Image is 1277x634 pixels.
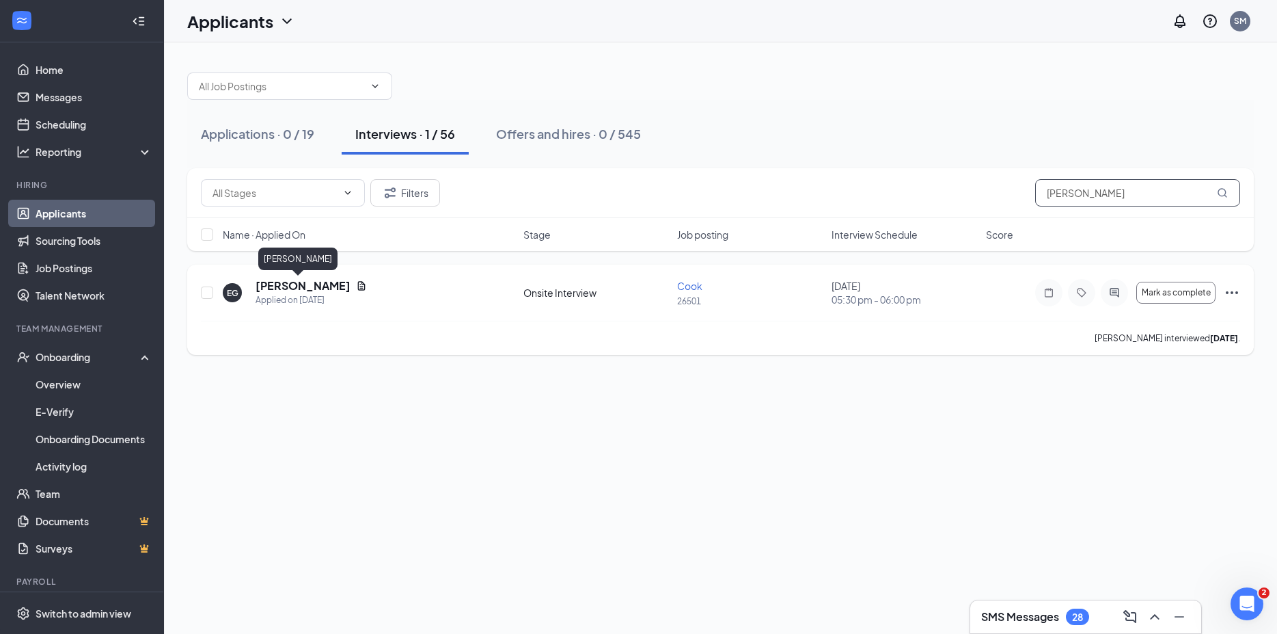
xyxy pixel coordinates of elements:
[16,350,30,364] svg: UserCheck
[1041,287,1057,298] svg: Note
[36,607,131,620] div: Switch to admin view
[36,480,152,507] a: Team
[370,81,381,92] svg: ChevronDown
[1168,606,1190,628] button: Minimize
[258,248,338,270] div: [PERSON_NAME]
[36,145,153,159] div: Reporting
[382,185,398,201] svg: Filter
[1234,15,1246,27] div: SM
[36,425,152,453] a: Onboarding Documents
[132,14,146,28] svg: Collapse
[1217,187,1228,198] svg: MagnifyingGlass
[523,228,551,241] span: Stage
[16,179,150,191] div: Hiring
[36,453,152,480] a: Activity log
[36,398,152,425] a: E-Verify
[355,125,455,142] div: Interviews · 1 / 56
[981,609,1059,624] h3: SMS Messages
[227,287,238,299] div: EG
[677,228,728,241] span: Job posting
[1224,285,1240,301] svg: Ellipses
[1142,288,1211,298] span: Mark as complete
[279,13,295,29] svg: ChevronDown
[523,286,670,300] div: Onsite Interview
[1073,287,1090,298] svg: Tag
[16,145,30,159] svg: Analysis
[187,10,273,33] h1: Applicants
[1144,606,1166,628] button: ChevronUp
[342,187,353,198] svg: ChevronDown
[36,254,152,282] a: Job Postings
[1146,609,1163,625] svg: ChevronUp
[677,295,823,307] p: 26501
[1202,13,1218,29] svg: QuestionInfo
[1122,609,1138,625] svg: ComposeMessage
[832,293,978,306] span: 05:30 pm - 06:00 pm
[16,576,150,587] div: Payroll
[1231,587,1263,620] iframe: Intercom live chat
[36,227,152,254] a: Sourcing Tools
[212,185,337,200] input: All Stages
[36,200,152,227] a: Applicants
[15,14,29,27] svg: WorkstreamLogo
[1072,611,1083,623] div: 28
[36,535,152,562] a: SurveysCrown
[1136,282,1216,304] button: Mark as complete
[1259,587,1269,598] span: 2
[986,228,1013,241] span: Score
[36,282,152,309] a: Talent Network
[36,350,141,364] div: Onboarding
[16,607,30,620] svg: Settings
[223,228,305,241] span: Name · Applied On
[36,56,152,83] a: Home
[36,371,152,398] a: Overview
[1106,287,1123,298] svg: ActiveChat
[256,293,367,307] div: Applied on [DATE]
[1172,13,1188,29] svg: Notifications
[370,179,440,207] button: Filter Filters
[832,228,918,241] span: Interview Schedule
[36,83,152,111] a: Messages
[36,111,152,138] a: Scheduling
[1095,332,1240,344] p: [PERSON_NAME] interviewed .
[1171,609,1187,625] svg: Minimize
[201,125,314,142] div: Applications · 0 / 19
[1035,179,1240,207] input: Search in interviews
[496,125,641,142] div: Offers and hires · 0 / 545
[36,507,152,535] a: DocumentsCrown
[16,323,150,334] div: Team Management
[199,79,364,94] input: All Job Postings
[256,278,351,293] h5: [PERSON_NAME]
[677,280,702,292] span: Cook
[832,279,978,306] div: [DATE]
[1119,606,1141,628] button: ComposeMessage
[1210,333,1238,343] b: [DATE]
[356,280,367,291] svg: Document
